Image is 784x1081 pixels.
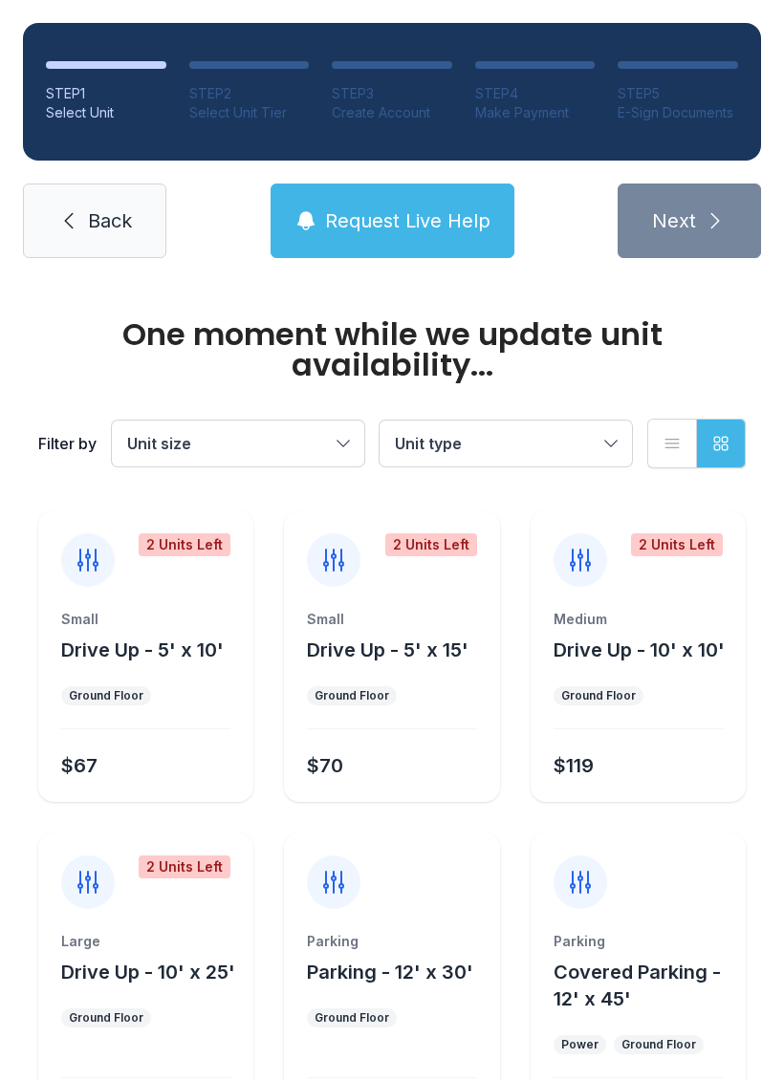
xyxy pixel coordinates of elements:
[307,610,476,629] div: Small
[554,959,738,1012] button: Covered Parking - 12' x 45'
[69,1010,143,1026] div: Ground Floor
[621,1037,696,1052] div: Ground Floor
[38,319,746,380] div: One moment while we update unit availability...
[307,959,473,985] button: Parking - 12' x 30'
[46,84,166,103] div: STEP 1
[561,688,636,703] div: Ground Floor
[307,637,468,663] button: Drive Up - 5' x 15'
[139,855,230,878] div: 2 Units Left
[46,103,166,122] div: Select Unit
[139,533,230,556] div: 2 Units Left
[127,434,191,453] span: Unit size
[61,610,230,629] div: Small
[189,103,310,122] div: Select Unit Tier
[38,432,97,455] div: Filter by
[69,688,143,703] div: Ground Floor
[475,84,596,103] div: STEP 4
[380,421,632,466] button: Unit type
[554,961,721,1010] span: Covered Parking - 12' x 45'
[307,932,476,951] div: Parking
[61,752,98,779] div: $67
[395,434,462,453] span: Unit type
[315,688,389,703] div: Ground Floor
[61,959,235,985] button: Drive Up - 10' x 25'
[332,103,452,122] div: Create Account
[618,84,738,103] div: STEP 5
[554,610,723,629] div: Medium
[475,103,596,122] div: Make Payment
[561,1037,599,1052] div: Power
[325,207,490,234] span: Request Live Help
[554,638,725,661] span: Drive Up - 10' x 10'
[189,84,310,103] div: STEP 2
[61,637,224,663] button: Drive Up - 5' x 10'
[554,637,725,663] button: Drive Up - 10' x 10'
[88,207,132,234] span: Back
[332,84,452,103] div: STEP 3
[61,638,224,661] span: Drive Up - 5' x 10'
[61,932,230,951] div: Large
[554,932,723,951] div: Parking
[307,638,468,661] span: Drive Up - 5' x 15'
[307,961,473,984] span: Parking - 12' x 30'
[385,533,477,556] div: 2 Units Left
[315,1010,389,1026] div: Ground Floor
[112,421,364,466] button: Unit size
[554,752,594,779] div: $119
[307,752,343,779] div: $70
[618,103,738,122] div: E-Sign Documents
[61,961,235,984] span: Drive Up - 10' x 25'
[631,533,723,556] div: 2 Units Left
[652,207,696,234] span: Next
